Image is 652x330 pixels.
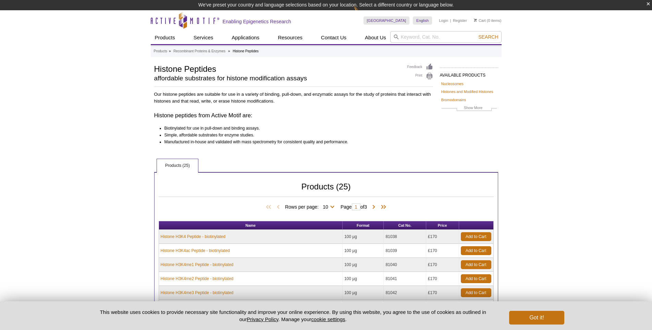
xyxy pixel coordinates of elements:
td: 81043 [384,300,426,314]
td: £170 [426,258,459,272]
li: | [450,16,451,25]
a: Print [407,72,433,80]
span: 3 [364,204,367,210]
img: Your Cart [474,18,477,22]
a: About Us [361,31,390,44]
h3: Histone peptides from Active Motif are: [154,111,433,120]
a: Products [151,31,179,44]
a: Register [453,18,467,23]
h2: AVAILABLE PRODUCTS [440,67,498,80]
a: Histone H3K4ac Peptide - biotinylated [161,248,230,254]
li: Histone Peptides [233,49,259,53]
a: Feedback [407,63,433,71]
a: Recombinant Proteins & Enzymes [173,48,225,54]
a: Show More [441,105,497,113]
a: Products (25) [157,159,198,173]
input: Keyword, Cat. No. [390,31,502,43]
span: Previous Page [275,204,282,211]
li: Manufactured in-house and validated with mass spectrometry for consistent quality and performance. [164,138,427,145]
h2: Enabling Epigenetics Research [223,18,291,25]
td: 100 µg [343,258,384,272]
li: (0 items) [474,16,502,25]
li: » [169,49,171,53]
a: Contact Us [317,31,350,44]
li: Simple, affordable substrates for enzyme studies. [164,132,427,138]
a: Add to Cart [461,232,491,241]
a: Histone H3K4 Peptide - biotinylated [161,234,225,240]
td: £170 [426,244,459,258]
span: Search [478,34,498,40]
li: Biotinylated for use in pull-down and binding assays. [164,125,427,132]
h1: Histone Peptides [154,63,401,74]
a: Add to Cart [461,274,491,283]
span: Rows per page: [285,203,337,210]
td: £170 [426,272,459,286]
a: Histone H3K4me2 Peptide - biotinylated [161,276,234,282]
p: Our histone peptides are suitable for use in a variety of binding, pull-down, and enzymatic assay... [154,91,433,105]
td: 81041 [384,272,426,286]
button: Search [476,34,500,40]
a: Applications [227,31,263,44]
td: £170 [426,300,459,314]
img: Change Here [354,5,372,21]
a: Add to Cart [461,246,491,255]
th: Price [426,221,459,230]
td: 81040 [384,258,426,272]
a: Histone H3K4me1 Peptide - biotinylated [161,262,234,268]
a: Histone H3K4me3 Peptide - biotinylated [161,290,234,296]
a: English [413,16,432,25]
a: Histones and Modified Histones [441,89,493,95]
a: Services [189,31,218,44]
td: 100 µg [343,300,384,314]
td: 81042 [384,286,426,300]
p: This website uses cookies to provide necessary site functionality and improve your online experie... [88,308,498,323]
span: Last Page [377,204,387,211]
a: Add to Cart [461,260,491,269]
h2: Products (25) [159,184,494,197]
a: Login [439,18,448,23]
span: Page of [337,203,370,210]
button: Got it! [509,311,564,325]
a: Resources [274,31,307,44]
td: 100 µg [343,272,384,286]
td: 81038 [384,230,426,244]
td: £170 [426,286,459,300]
th: Format [343,221,384,230]
li: » [228,49,230,53]
a: Nucleosomes [441,81,464,87]
a: Cart [474,18,486,23]
span: Next Page [370,204,377,211]
button: cookie settings [311,316,345,322]
a: [GEOGRAPHIC_DATA] [364,16,410,25]
th: Cat No. [384,221,426,230]
a: Products [154,48,167,54]
td: 100 µg [343,244,384,258]
a: Privacy Policy [247,316,278,322]
td: 81039 [384,244,426,258]
th: Name [159,221,343,230]
h2: affordable substrates for histone modification assays [154,75,401,81]
td: £170 [426,230,459,244]
a: Add to Cart [461,288,491,297]
td: 100 µg [343,286,384,300]
a: Bromodomains [441,97,466,103]
td: 100 µg [343,230,384,244]
span: First Page [265,204,275,211]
